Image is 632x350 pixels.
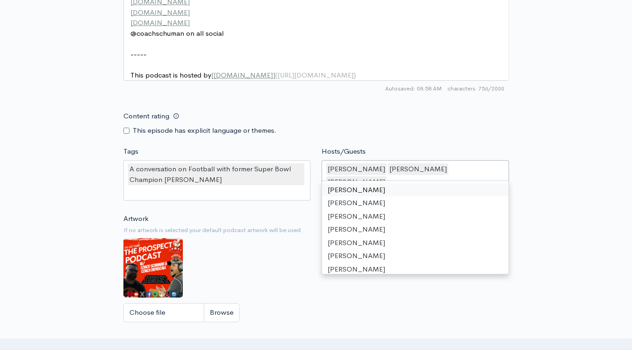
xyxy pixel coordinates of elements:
[322,183,509,197] div: [PERSON_NAME]
[211,71,213,79] span: [
[123,214,148,224] label: Artwork
[277,71,354,79] span: [URL][DOMAIN_NAME]
[385,84,442,93] span: Autosaved: 08:58 AM
[388,163,448,175] div: [PERSON_NAME]
[123,226,509,235] small: If no artwork is selected your default podcast artwork will be used
[123,146,138,157] label: Tags
[322,223,509,236] div: [PERSON_NAME]
[130,8,190,17] span: [DOMAIN_NAME]
[130,71,356,79] span: This podcast is hosted by
[130,18,190,27] span: [DOMAIN_NAME]
[130,50,147,58] span: -----
[322,146,366,157] label: Hosts/Guests
[322,210,509,223] div: [PERSON_NAME]
[275,71,277,79] span: (
[213,71,273,79] span: [DOMAIN_NAME]
[123,107,169,126] label: Content rating
[322,249,509,263] div: [PERSON_NAME]
[322,236,509,250] div: [PERSON_NAME]
[326,176,387,188] div: [PERSON_NAME]
[130,29,224,38] span: @coachschuman on all social
[447,84,504,93] span: 756/2000
[354,71,356,79] span: )
[322,196,509,210] div: [PERSON_NAME]
[128,163,305,185] div: A conversation on Football with former Super Bowl Champion [PERSON_NAME]
[133,125,277,136] label: This episode has explicit language or themes.
[322,263,509,276] div: [PERSON_NAME]
[273,71,275,79] span: ]
[326,163,387,175] div: [PERSON_NAME]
